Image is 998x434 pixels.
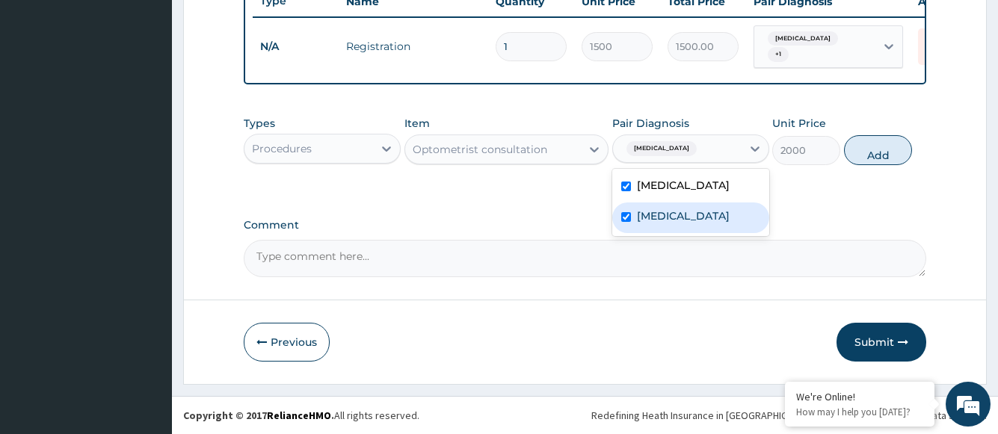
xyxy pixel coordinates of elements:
[172,396,998,434] footer: All rights reserved.
[844,135,912,165] button: Add
[339,31,488,61] td: Registration
[78,84,251,103] div: Chat with us now
[796,390,923,403] div: We're Online!
[837,323,926,362] button: Submit
[626,141,697,156] span: [MEDICAL_DATA]
[245,7,281,43] div: Minimize live chat window
[772,116,826,131] label: Unit Price
[244,219,925,232] label: Comment
[413,142,547,157] div: Optometrist consultation
[637,208,730,223] label: [MEDICAL_DATA]
[183,409,334,422] strong: Copyright © 2017 .
[637,178,730,193] label: [MEDICAL_DATA]
[267,409,331,422] a: RelianceHMO
[591,408,987,423] div: Redefining Heath Insurance in [GEOGRAPHIC_DATA] using Telemedicine and Data Science!
[252,141,312,156] div: Procedures
[244,323,330,362] button: Previous
[244,117,275,130] label: Types
[404,116,430,131] label: Item
[796,406,923,418] p: How may I help you today?
[768,47,789,62] span: + 1
[253,33,339,61] td: N/A
[28,75,61,112] img: d_794563401_company_1708531726252_794563401
[768,31,838,46] span: [MEDICAL_DATA]
[7,282,285,334] textarea: Type your message and hit 'Enter'
[612,116,689,131] label: Pair Diagnosis
[87,125,206,276] span: We're online!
